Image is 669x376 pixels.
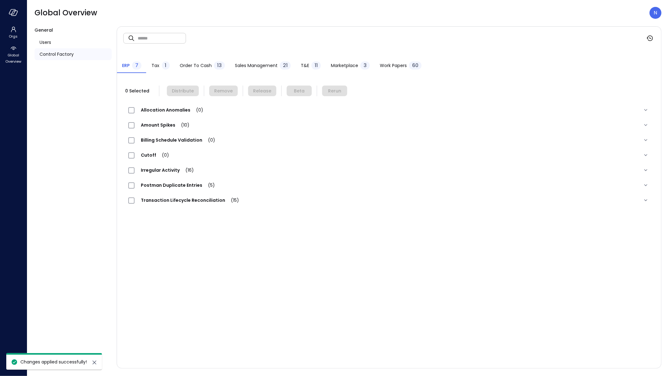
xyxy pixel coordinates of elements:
[135,107,210,113] span: Allocation Anomalies
[123,148,655,163] div: Cutoff(0)
[175,122,189,128] span: (10)
[1,44,25,65] div: Global Overview
[156,152,169,158] span: (0)
[135,62,138,69] span: 7
[315,62,318,69] span: 11
[165,62,167,69] span: 1
[235,62,278,69] span: Sales Management
[225,197,239,203] span: (15)
[40,39,51,46] span: Users
[35,48,112,60] a: Control Factory
[40,51,74,58] span: Control Factory
[331,62,358,69] span: Marketplace
[35,8,97,18] span: Global Overview
[20,359,87,365] span: Changes applied successfully!
[135,137,221,143] span: Billing Schedule Validation
[35,27,53,33] span: General
[283,62,288,69] span: 21
[202,137,215,143] span: (0)
[4,52,23,65] span: Global Overview
[135,167,200,173] span: Irregular Activity
[123,133,655,148] div: Billing Schedule Validation(0)
[123,87,151,94] span: 0 Selected
[35,36,112,48] a: Users
[301,62,309,69] span: T&E
[654,9,657,17] p: N
[180,62,212,69] span: Order to Cash
[180,167,194,173] span: (16)
[1,25,25,40] div: Orgs
[202,182,215,188] span: (5)
[123,178,655,193] div: Postman Duplicate Entries(5)
[9,33,18,39] span: Orgs
[152,62,160,69] span: Tax
[380,62,407,69] span: Work Papers
[412,62,418,69] span: 60
[135,152,175,158] span: Cutoff
[217,62,222,69] span: 13
[135,182,221,188] span: Postman Duplicate Entries
[91,359,98,366] button: close
[650,7,661,19] div: Noy Vadai
[122,62,130,69] span: ERP
[135,122,196,128] span: Amount Spikes
[123,193,655,208] div: Transaction Lifecycle Reconciliation(15)
[123,163,655,178] div: Irregular Activity(16)
[364,62,367,69] span: 3
[123,102,655,118] div: Allocation Anomalies(0)
[190,107,203,113] span: (0)
[135,197,245,203] span: Transaction Lifecycle Reconciliation
[123,118,655,133] div: Amount Spikes(10)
